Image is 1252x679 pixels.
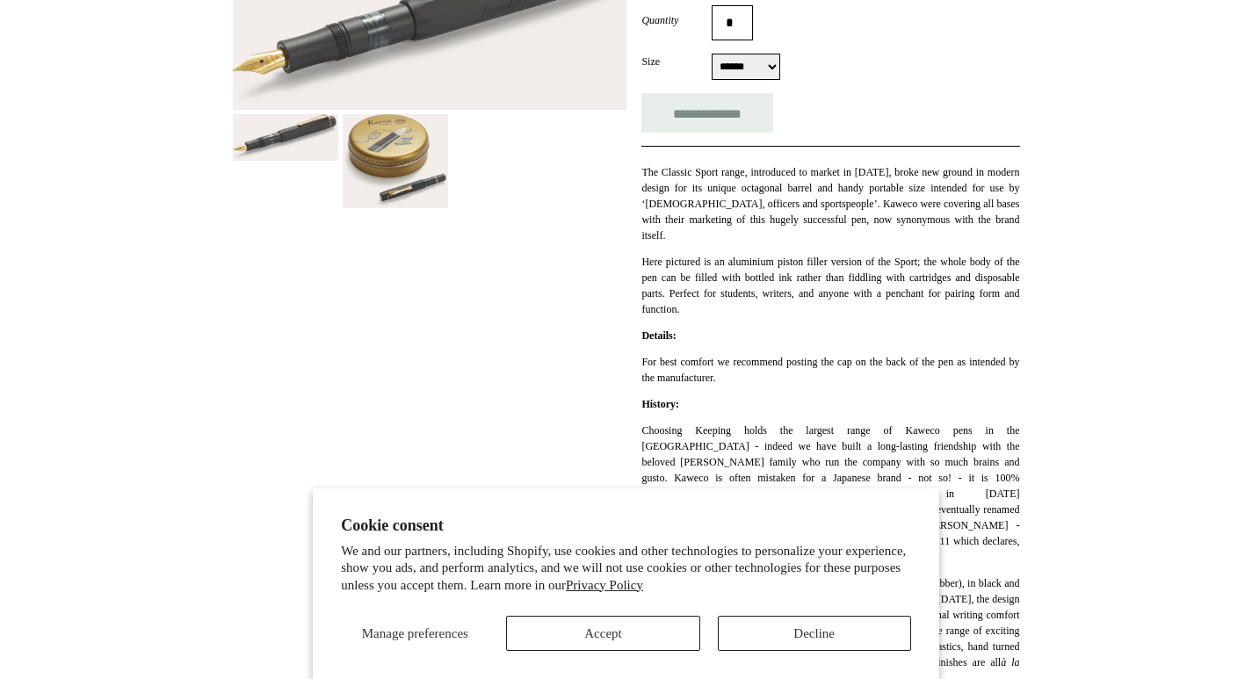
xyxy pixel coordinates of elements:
[641,354,1019,386] p: For best comfort we recommend posting the cap on the back of the pen as intended by the manufactu...
[641,164,1019,243] p: The Classic Sport range, introduced to market in [DATE], broke new ground in modern design for it...
[341,543,911,595] p: We and our partners, including Shopify, use cookies and other technologies to personalize your ex...
[641,329,676,342] strong: Details:
[506,616,699,651] button: Accept
[641,423,1019,565] p: Choosing Keeping holds the largest range of Kaweco pens in the [GEOGRAPHIC_DATA] - indeed we have...
[362,626,468,640] span: Manage preferences
[718,616,911,651] button: Decline
[641,254,1019,317] p: Here pictured is an aluminium piston filler version of the Sport; the whole body of the pen can b...
[566,578,643,592] a: Privacy Policy
[233,114,338,161] img: Aluminium Kaweco Sport Piston Filler Fountain Pen
[641,12,712,28] label: Quantity
[341,516,911,535] h2: Cookie consent
[641,54,712,69] label: Size
[343,114,448,208] img: Aluminium Kaweco Sport Piston Filler Fountain Pen
[641,398,679,410] strong: History:
[341,616,488,651] button: Manage preferences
